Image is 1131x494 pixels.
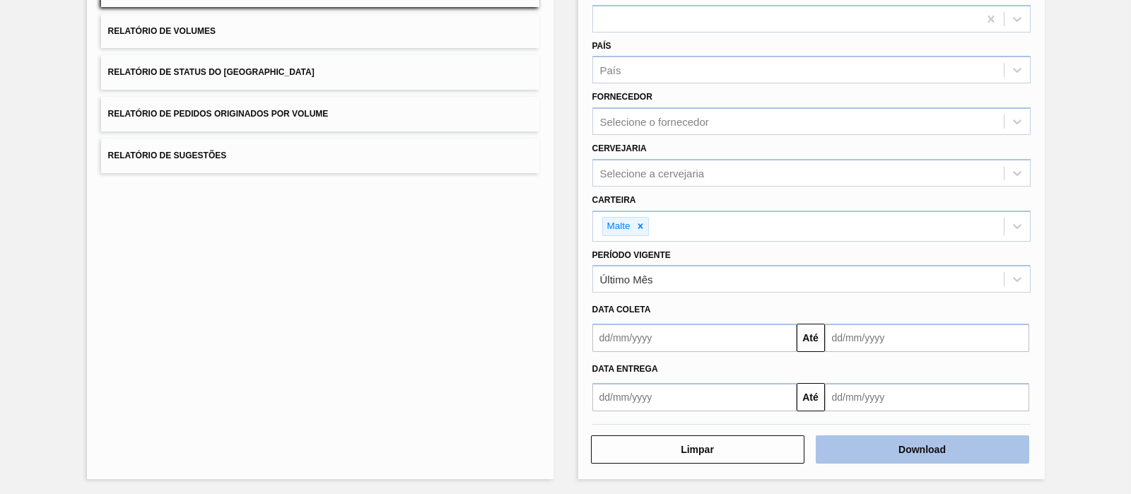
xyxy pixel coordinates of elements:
div: Último Mês [600,274,653,286]
div: Selecione a cervejaria [600,167,705,179]
label: Fornecedor [592,92,652,102]
button: Até [797,383,825,411]
input: dd/mm/yyyy [592,383,797,411]
button: Limpar [591,435,804,464]
label: País [592,41,611,51]
span: Relatório de Status do [GEOGRAPHIC_DATA] [108,67,315,77]
label: Carteira [592,195,636,205]
label: Período Vigente [592,250,671,260]
span: Data entrega [592,364,658,374]
span: Relatório de Sugestões [108,151,227,160]
input: dd/mm/yyyy [592,324,797,352]
button: Relatório de Sugestões [101,139,539,173]
button: Download [816,435,1029,464]
span: Relatório de Volumes [108,26,216,36]
span: Relatório de Pedidos Originados por Volume [108,109,329,119]
div: País [600,64,621,76]
label: Cervejaria [592,143,647,153]
button: Relatório de Pedidos Originados por Volume [101,97,539,131]
div: Selecione o fornecedor [600,116,709,128]
input: dd/mm/yyyy [825,324,1029,352]
div: Malte [603,218,633,235]
button: Relatório de Volumes [101,14,539,49]
button: Relatório de Status do [GEOGRAPHIC_DATA] [101,55,539,90]
input: dd/mm/yyyy [825,383,1029,411]
button: Até [797,324,825,352]
span: Data coleta [592,305,651,314]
